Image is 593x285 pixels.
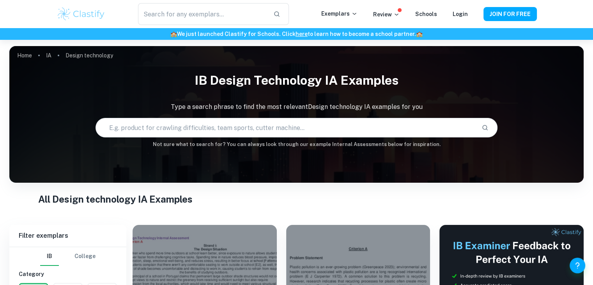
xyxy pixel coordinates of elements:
p: Review [373,10,400,19]
input: Search for any exemplars... [138,3,267,25]
a: Login [453,11,468,17]
span: 🏫 [416,31,423,37]
input: E.g. product for crawling difficulties, team sports, cutter machine... [96,117,475,139]
h1: All Design technology IA Examples [38,192,555,206]
h6: Category [19,270,117,278]
p: Exemplars [321,9,358,18]
button: IB [40,247,59,266]
a: Home [17,50,32,61]
button: Search [478,121,492,134]
img: Clastify logo [57,6,106,22]
a: IA [46,50,51,61]
h6: We just launched Clastify for Schools. Click to learn how to become a school partner. [2,30,591,38]
span: 🏫 [170,31,177,37]
div: Filter type choice [40,247,96,266]
h6: Not sure what to search for? You can always look through our example Internal Assessments below f... [9,141,584,148]
a: here [296,31,308,37]
button: JOIN FOR FREE [483,7,537,21]
p: Type a search phrase to find the most relevant Design technology IA examples for you [9,102,584,112]
button: Help and Feedback [570,258,585,273]
button: College [74,247,96,266]
h1: IB Design technology IA examples [9,68,584,93]
a: Schools [415,11,437,17]
p: Design technology [65,51,113,60]
h6: Filter exemplars [9,225,126,247]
